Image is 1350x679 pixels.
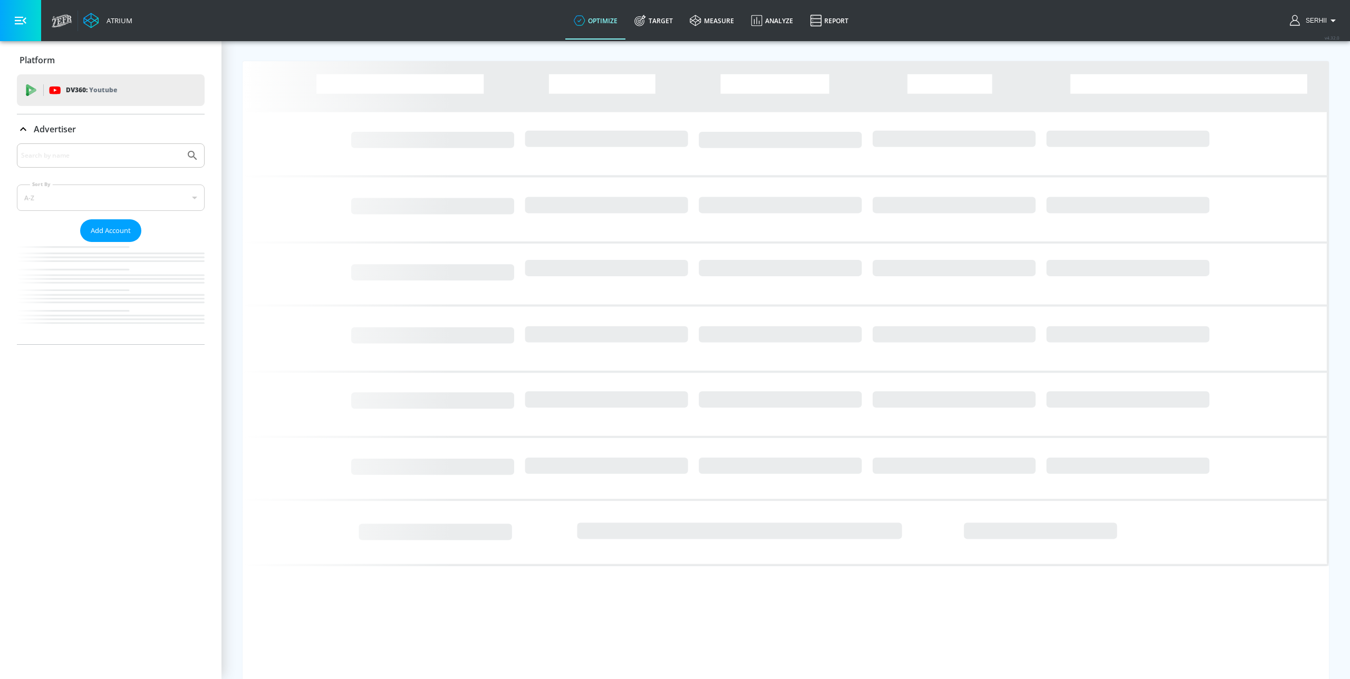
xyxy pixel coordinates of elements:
[681,2,742,40] a: measure
[17,74,205,106] div: DV360: Youtube
[91,225,131,237] span: Add Account
[626,2,681,40] a: Target
[21,149,181,162] input: Search by name
[34,123,76,135] p: Advertiser
[30,181,53,188] label: Sort By
[89,84,117,95] p: Youtube
[1301,17,1327,24] span: login as: serhii.khortiuk@zefr.com
[102,16,132,25] div: Atrium
[742,2,802,40] a: Analyze
[17,114,205,144] div: Advertiser
[1290,14,1339,27] button: Serhii
[80,219,141,242] button: Add Account
[17,45,205,75] div: Platform
[565,2,626,40] a: optimize
[83,13,132,28] a: Atrium
[17,143,205,344] div: Advertiser
[17,185,205,211] div: A-Z
[802,2,857,40] a: Report
[66,84,117,96] p: DV360:
[17,242,205,344] nav: list of Advertiser
[1325,35,1339,41] span: v 4.32.0
[20,54,55,66] p: Platform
